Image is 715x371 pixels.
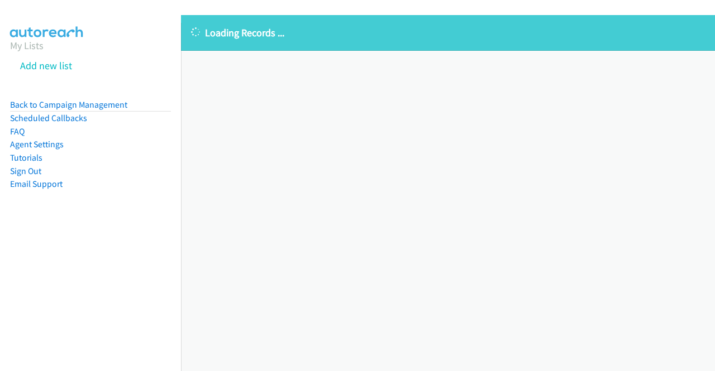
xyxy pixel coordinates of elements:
a: Add new list [20,59,72,72]
a: Back to Campaign Management [10,99,127,110]
a: Agent Settings [10,139,64,150]
a: FAQ [10,126,25,137]
a: Scheduled Callbacks [10,113,87,123]
a: My Lists [10,39,44,52]
a: Sign Out [10,166,41,176]
p: Loading Records ... [191,25,705,40]
a: Tutorials [10,152,42,163]
a: Email Support [10,179,63,189]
